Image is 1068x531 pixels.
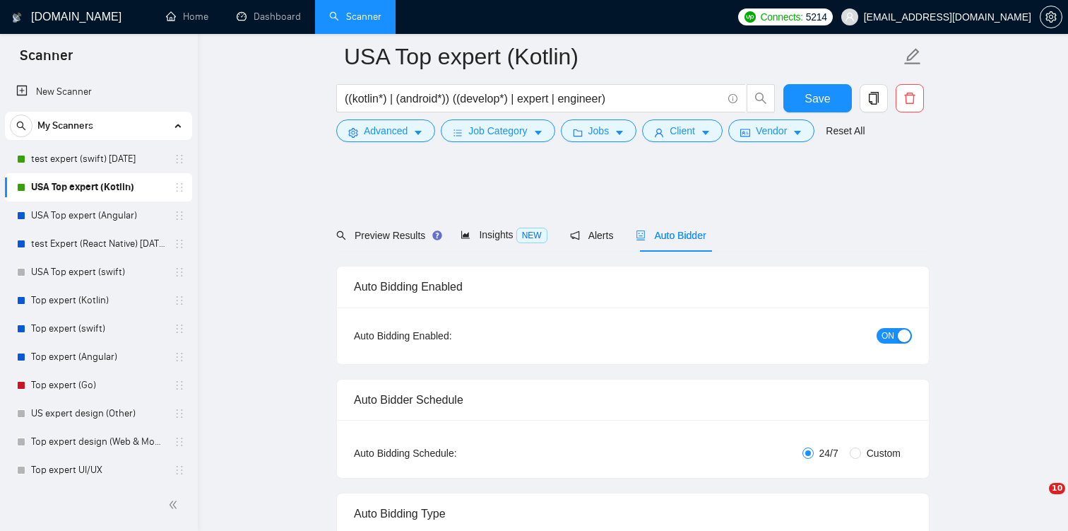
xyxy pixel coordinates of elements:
[747,92,774,105] span: search
[728,119,814,142] button: idcardVendorcaret-down
[174,267,185,278] span: holder
[174,238,185,250] span: holder
[354,380,912,420] div: Auto Bidder Schedule
[174,210,185,221] span: holder
[354,267,912,307] div: Auto Bidding Enabled
[413,127,423,138] span: caret-down
[174,182,185,193] span: holder
[174,323,185,334] span: holder
[570,230,614,241] span: Alerts
[348,127,358,138] span: setting
[861,445,906,461] span: Custom
[329,11,381,23] a: searchScanner
[354,328,540,344] div: Auto Bidding Enabled:
[896,84,924,112] button: delete
[461,230,470,240] span: area-chart
[728,94,737,103] span: info-circle
[468,123,527,139] span: Job Category
[896,92,923,105] span: delete
[845,12,855,22] span: user
[174,380,185,391] span: holder
[453,127,463,138] span: bars
[31,258,165,286] a: USA Top expert (swift)
[760,9,802,25] span: Connects:
[174,408,185,419] span: holder
[345,90,722,107] input: Search Freelance Jobs...
[31,428,165,456] a: Top expert design (Web & Mobile) 0% answers [DATE]
[806,9,827,25] span: 5214
[31,371,165,399] a: Top expert (Go)
[11,121,32,131] span: search
[336,231,346,240] span: search
[336,119,435,142] button: settingAdvancedcaret-down
[826,123,865,139] a: Reset All
[636,230,706,241] span: Auto Bidder
[860,84,888,112] button: copy
[814,445,844,461] span: 24/7
[1040,6,1062,28] button: setting
[237,11,301,23] a: dashboardDashboard
[174,295,185,306] span: holder
[16,78,181,106] a: New Scanner
[441,119,554,142] button: barsJob Categorycaret-down
[31,173,165,202] a: USA Top expert (Kotlin)
[174,153,185,165] span: holder
[336,230,438,241] span: Preview Results
[1049,483,1065,494] span: 10
[10,115,32,137] button: search
[533,127,543,138] span: caret-down
[570,231,580,240] span: notification
[8,45,84,75] span: Scanner
[805,90,830,107] span: Save
[31,202,165,230] a: USA Top expert (Angular)
[1040,11,1062,23] a: setting
[1020,483,1054,517] iframe: Intercom live chat
[588,123,610,139] span: Jobs
[31,456,165,484] a: Top expert UI/UX
[516,228,547,243] span: NEW
[615,127,624,138] span: caret-down
[783,84,852,112] button: Save
[31,230,165,258] a: test Expert (React Native) [DATE]
[431,229,444,242] div: Tooltip anchor
[461,229,547,240] span: Insights
[860,92,887,105] span: copy
[654,127,664,138] span: user
[174,465,185,476] span: holder
[756,123,787,139] span: Vendor
[31,315,165,343] a: Top expert (swift)
[168,498,182,512] span: double-left
[701,127,711,138] span: caret-down
[174,351,185,363] span: holder
[344,39,901,74] input: Scanner name...
[31,399,165,428] a: US expert design (Other)
[354,445,540,461] div: Auto Bidding Schedule:
[903,47,922,66] span: edit
[166,11,208,23] a: homeHome
[31,343,165,371] a: Top expert (Angular)
[31,286,165,315] a: Top expert (Kotlin)
[561,119,637,142] button: folderJobscaret-down
[747,84,775,112] button: search
[174,436,185,448] span: holder
[1040,11,1062,23] span: setting
[642,119,723,142] button: userClientcaret-down
[740,127,750,138] span: idcard
[364,123,408,139] span: Advanced
[636,231,646,240] span: robot
[37,112,93,140] span: My Scanners
[793,127,802,138] span: caret-down
[5,78,192,106] li: New Scanner
[744,11,756,23] img: upwork-logo.png
[670,123,695,139] span: Client
[882,328,894,344] span: ON
[31,145,165,173] a: test expert (swift) [DATE]
[12,6,22,29] img: logo
[573,127,583,138] span: folder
